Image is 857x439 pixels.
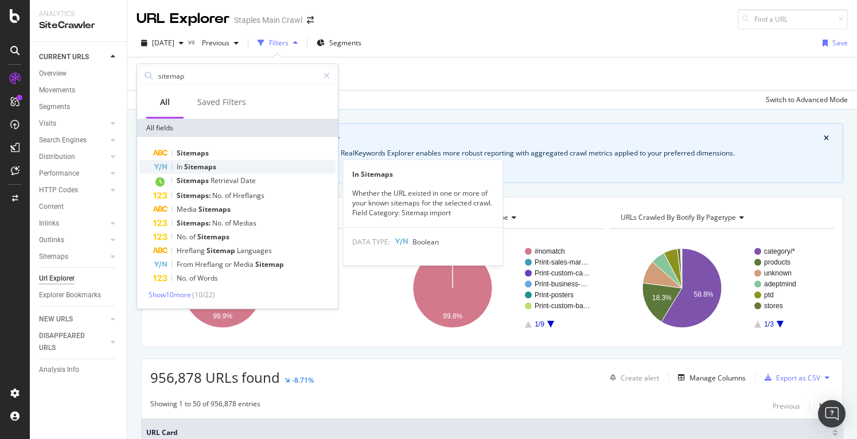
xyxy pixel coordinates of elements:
div: Visits [39,118,56,130]
div: arrow-right-arrow-left [307,16,314,24]
h4: URLs Crawled By Botify By pagetype [618,208,824,227]
div: -8.71% [292,375,314,385]
div: Switch to Advanced Mode [766,95,848,104]
div: Saved Filters [197,96,246,108]
text: unknown [764,269,792,277]
text: stores [764,302,783,310]
a: Content [39,201,119,213]
span: of [225,218,233,228]
a: Outlinks [39,234,107,246]
div: Create alert [621,373,659,383]
span: 2025 Oct. 10th [152,38,174,48]
span: Sitemaps [184,162,216,172]
span: Sitemaps: [177,218,212,228]
span: Sitemaps [177,148,209,158]
span: Date [240,176,256,185]
span: of [189,273,197,283]
div: Segments [39,101,70,113]
button: Previous [197,34,243,52]
text: Print-custom-ba… [535,302,590,310]
span: URLs Crawled By Botify By pagetype [621,212,736,222]
span: In [177,162,184,172]
div: A chart. [610,238,831,338]
text: 1/3 [764,320,774,328]
button: Filters [253,34,302,52]
div: Explorer Bookmarks [39,289,101,301]
div: Content [39,201,64,213]
div: Whether the URL existed in one or more of your known sitemaps for the selected crawl. Field Categ... [343,188,502,217]
span: Languages [237,246,272,255]
a: Segments [39,101,119,113]
button: [DATE] [137,34,188,52]
div: Open Intercom Messenger [818,400,846,428]
div: Outlinks [39,234,64,246]
div: While the Site Explorer provides crawl metrics by URL, the RealKeywords Explorer enables more rob... [155,148,829,158]
div: Sitemaps [39,251,68,263]
div: A chart. [380,238,602,338]
a: Movements [39,84,119,96]
span: Media [233,259,255,269]
button: Segments [312,34,366,52]
div: Showing 1 to 50 of 956,878 entries [150,399,260,413]
span: Show 10 more [149,290,191,300]
div: In Sitemaps [343,169,502,179]
span: Sitemaps [198,204,231,214]
div: Crawl metrics are now in the RealKeywords Explorer [167,133,824,143]
div: All fields [137,119,338,137]
div: CURRENT URLS [39,51,89,63]
span: Segments [329,38,361,48]
span: No. [212,191,225,200]
a: Search Engines [39,134,107,146]
span: Sitemaps: [177,191,212,200]
div: Filters [269,38,289,48]
span: Hreflang [195,259,225,269]
span: No. [212,218,225,228]
text: Print-sales-mar… [535,258,588,266]
div: All [160,96,170,108]
div: Analysis Info [39,364,79,376]
span: Medias [233,218,256,228]
span: Sitemaps [177,176,211,185]
span: URLs Crawled By Botify By print_type [391,212,508,222]
text: 99.8% [443,312,462,320]
div: Search Engines [39,134,87,146]
div: NEW URLS [39,313,73,325]
text: 1/9 [535,320,544,328]
div: Distribution [39,151,75,163]
span: of [189,232,197,242]
span: No. [177,273,189,283]
button: Next [819,399,834,413]
div: info banner [141,123,843,183]
input: Search by field name [157,67,318,84]
span: ( 10 / 22 ) [192,290,215,300]
a: Visits [39,118,107,130]
text: adeptmind [764,280,796,288]
button: Previous [773,399,800,413]
div: Save [832,38,848,48]
div: Overview [39,68,67,80]
div: HTTP Codes [39,184,78,196]
a: CURRENT URLS [39,51,107,63]
span: From [177,259,195,269]
button: Export as CSV [760,368,820,387]
div: URL Explorer [137,9,229,29]
div: Staples Main Crawl [234,14,302,26]
text: products [764,258,790,266]
a: HTTP Codes [39,184,107,196]
div: Url Explorer [39,273,75,285]
button: Save [818,34,848,52]
text: 18.3% [652,294,672,302]
a: NEW URLS [39,313,107,325]
text: Print-business-… [535,280,587,288]
text: ptd [764,291,774,299]
span: DATA TYPE: [352,237,390,247]
div: Export as CSV [776,373,820,383]
a: Url Explorer [39,273,119,285]
div: A chart. [150,238,372,338]
span: Boolean [412,237,439,247]
a: Distribution [39,151,107,163]
a: DISAPPEARED URLS [39,330,107,354]
span: Sitemap [255,259,284,269]
span: No. [177,232,189,242]
a: Analysis Info [39,364,119,376]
